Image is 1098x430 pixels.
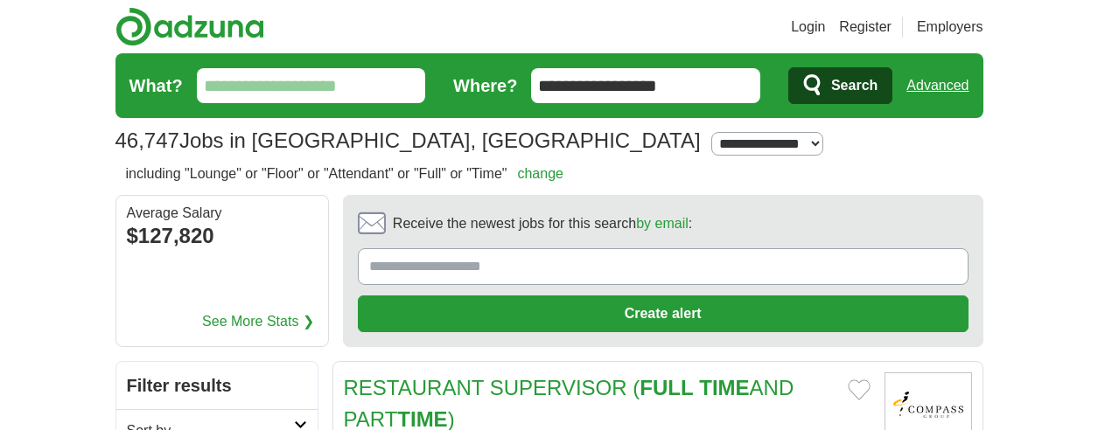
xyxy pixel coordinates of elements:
[453,73,517,99] label: Where?
[640,376,693,399] strong: FULL
[358,295,969,332] button: Create alert
[202,311,314,332] a: See More Stats ❯
[127,220,318,252] div: $127,820
[129,73,183,99] label: What?
[636,216,689,231] a: by email
[115,7,264,46] img: Adzuna logo
[126,163,563,184] h2: including "Lounge" or "Floor" or "Attendant" or "Full" or "Time"
[788,67,892,104] button: Search
[839,17,892,38] a: Register
[791,17,825,38] a: Login
[393,213,692,234] span: Receive the newest jobs for this search :
[115,125,179,156] span: 46,747
[115,128,701,152] h1: Jobs in [GEOGRAPHIC_DATA], [GEOGRAPHIC_DATA]
[517,166,563,181] a: change
[848,379,871,400] button: Add to favorite jobs
[127,206,318,220] div: Average Salary
[906,68,969,103] a: Advanced
[917,17,983,38] a: Employers
[699,376,749,399] strong: TIME
[116,362,318,409] h2: Filter results
[831,68,878,103] span: Search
